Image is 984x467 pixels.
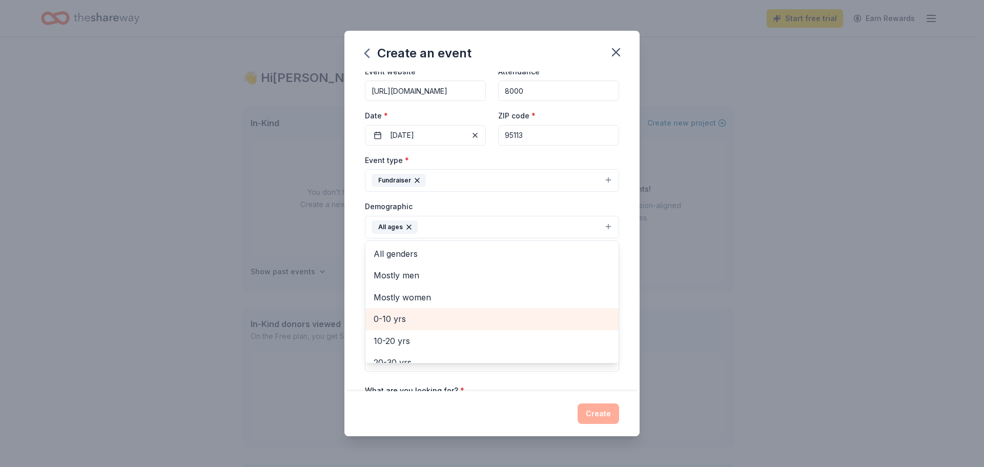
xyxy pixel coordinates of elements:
[374,269,610,282] span: Mostly men
[374,291,610,304] span: Mostly women
[365,216,619,238] button: All ages
[365,240,619,363] div: All ages
[374,312,610,326] span: 0-10 yrs
[372,220,418,234] div: All ages
[374,334,610,348] span: 10-20 yrs
[374,356,610,369] span: 20-30 yrs
[374,247,610,260] span: All genders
